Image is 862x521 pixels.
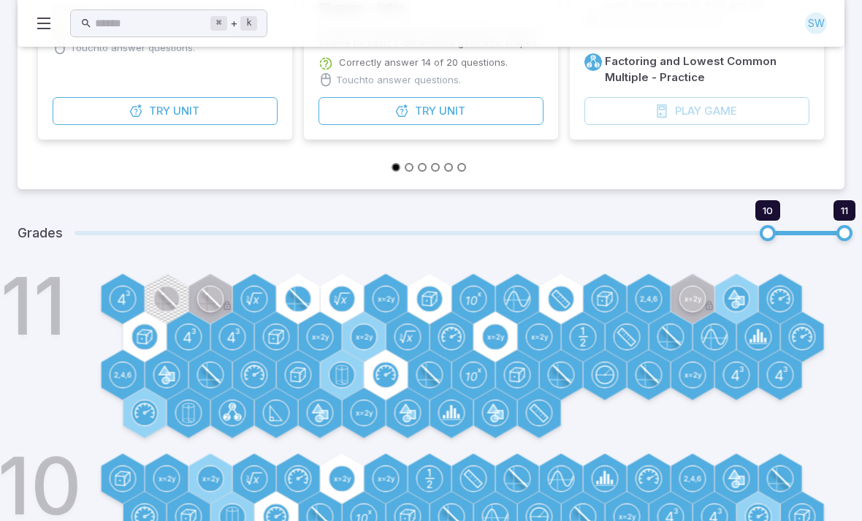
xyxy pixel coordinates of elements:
button: Go to slide 5 [444,163,453,172]
p: Touch to answer questions. [70,40,195,55]
span: 11 [841,205,848,216]
span: Unit [439,103,465,119]
div: Game play is only available on desktop and laptop devices [584,97,809,125]
button: Go to slide 4 [431,163,440,172]
span: 10 [763,205,773,216]
span: Try [149,103,170,119]
span: Unit [173,103,199,119]
div: + [210,15,257,32]
a: Factors/Primes [584,53,602,71]
h1: 11 [1,267,66,346]
kbd: k [240,16,257,31]
button: Go to slide 1 [392,163,400,172]
button: Go to slide 6 [457,163,466,172]
button: Go to slide 3 [418,163,427,172]
button: TryUnit [53,97,278,125]
button: Go to slide 2 [405,163,413,172]
p: Correctly answer 14 of 20 questions. [339,56,508,68]
kbd: ⌘ [210,16,227,31]
span: Try [415,103,436,119]
button: TryUnit [319,97,543,125]
h5: Grades [18,223,63,243]
h6: Factoring and Lowest Common Multiple - Practice [605,53,809,85]
div: SW [805,12,827,34]
p: Touch to answer questions. [336,72,461,87]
